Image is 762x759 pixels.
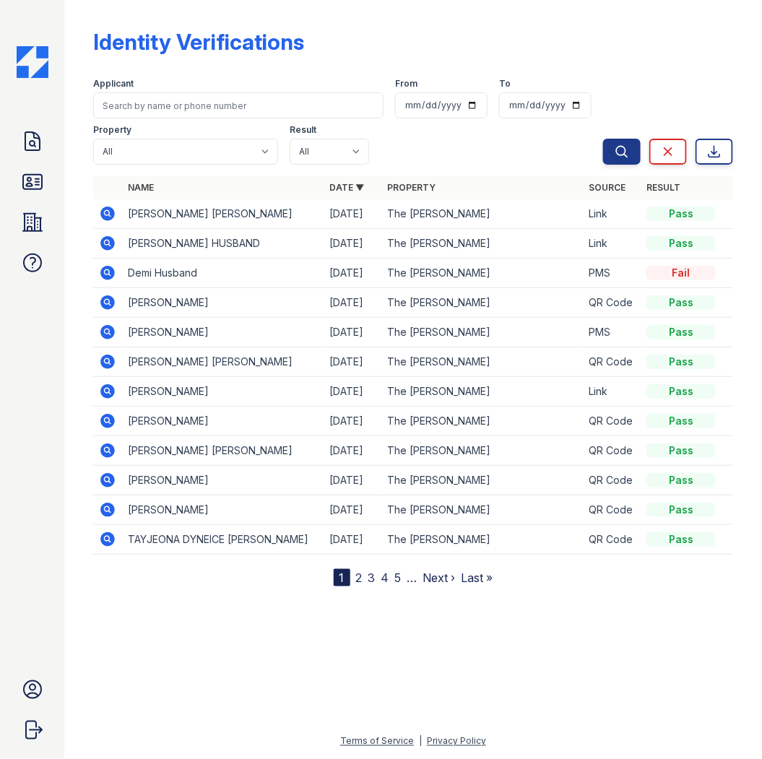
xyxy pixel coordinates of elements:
[583,318,641,347] td: PMS
[646,295,716,310] div: Pass
[122,466,324,495] td: [PERSON_NAME]
[381,407,583,436] td: The [PERSON_NAME]
[646,414,716,428] div: Pass
[122,259,324,288] td: Demi Husband
[427,736,486,747] a: Privacy Policy
[381,525,583,555] td: The [PERSON_NAME]
[122,436,324,466] td: [PERSON_NAME] [PERSON_NAME]
[381,377,583,407] td: The [PERSON_NAME]
[381,288,583,318] td: The [PERSON_NAME]
[128,182,154,193] a: Name
[324,259,381,288] td: [DATE]
[324,495,381,525] td: [DATE]
[583,259,641,288] td: PMS
[368,571,376,585] a: 3
[329,182,364,193] a: Date ▼
[646,266,716,280] div: Fail
[583,525,641,555] td: QR Code
[395,78,417,90] label: From
[381,495,583,525] td: The [PERSON_NAME]
[646,384,716,399] div: Pass
[583,407,641,436] td: QR Code
[646,207,716,221] div: Pass
[17,46,48,78] img: CE_Icon_Blue-c292c112584629df590d857e76928e9f676e5b41ef8f769ba2f05ee15b207248.png
[324,288,381,318] td: [DATE]
[646,182,680,193] a: Result
[583,347,641,377] td: QR Code
[646,532,716,547] div: Pass
[381,259,583,288] td: The [PERSON_NAME]
[122,407,324,436] td: [PERSON_NAME]
[583,377,641,407] td: Link
[334,569,350,586] div: 1
[324,407,381,436] td: [DATE]
[423,571,456,585] a: Next ›
[583,436,641,466] td: QR Code
[387,182,436,193] a: Property
[646,325,716,339] div: Pass
[324,436,381,466] td: [DATE]
[381,347,583,377] td: The [PERSON_NAME]
[122,318,324,347] td: [PERSON_NAME]
[93,78,134,90] label: Applicant
[93,92,384,118] input: Search by name or phone number
[381,199,583,229] td: The [PERSON_NAME]
[122,525,324,555] td: TAYJEONA DYNEICE [PERSON_NAME]
[583,288,641,318] td: QR Code
[395,571,402,585] a: 5
[324,229,381,259] td: [DATE]
[324,377,381,407] td: [DATE]
[419,736,422,747] div: |
[462,571,493,585] a: Last »
[381,466,583,495] td: The [PERSON_NAME]
[646,473,716,487] div: Pass
[381,229,583,259] td: The [PERSON_NAME]
[122,288,324,318] td: [PERSON_NAME]
[589,182,625,193] a: Source
[583,199,641,229] td: Link
[646,443,716,458] div: Pass
[324,199,381,229] td: [DATE]
[324,525,381,555] td: [DATE]
[381,318,583,347] td: The [PERSON_NAME]
[381,571,389,585] a: 4
[93,29,304,55] div: Identity Verifications
[407,569,417,586] span: …
[583,495,641,525] td: QR Code
[646,503,716,517] div: Pass
[324,347,381,377] td: [DATE]
[122,229,324,259] td: [PERSON_NAME] HUSBAND
[646,236,716,251] div: Pass
[583,466,641,495] td: QR Code
[324,466,381,495] td: [DATE]
[93,124,131,136] label: Property
[356,571,363,585] a: 2
[122,495,324,525] td: [PERSON_NAME]
[122,199,324,229] td: [PERSON_NAME] [PERSON_NAME]
[646,355,716,369] div: Pass
[122,347,324,377] td: [PERSON_NAME] [PERSON_NAME]
[340,736,414,747] a: Terms of Service
[324,318,381,347] td: [DATE]
[122,377,324,407] td: [PERSON_NAME]
[381,436,583,466] td: The [PERSON_NAME]
[290,124,316,136] label: Result
[583,229,641,259] td: Link
[499,78,511,90] label: To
